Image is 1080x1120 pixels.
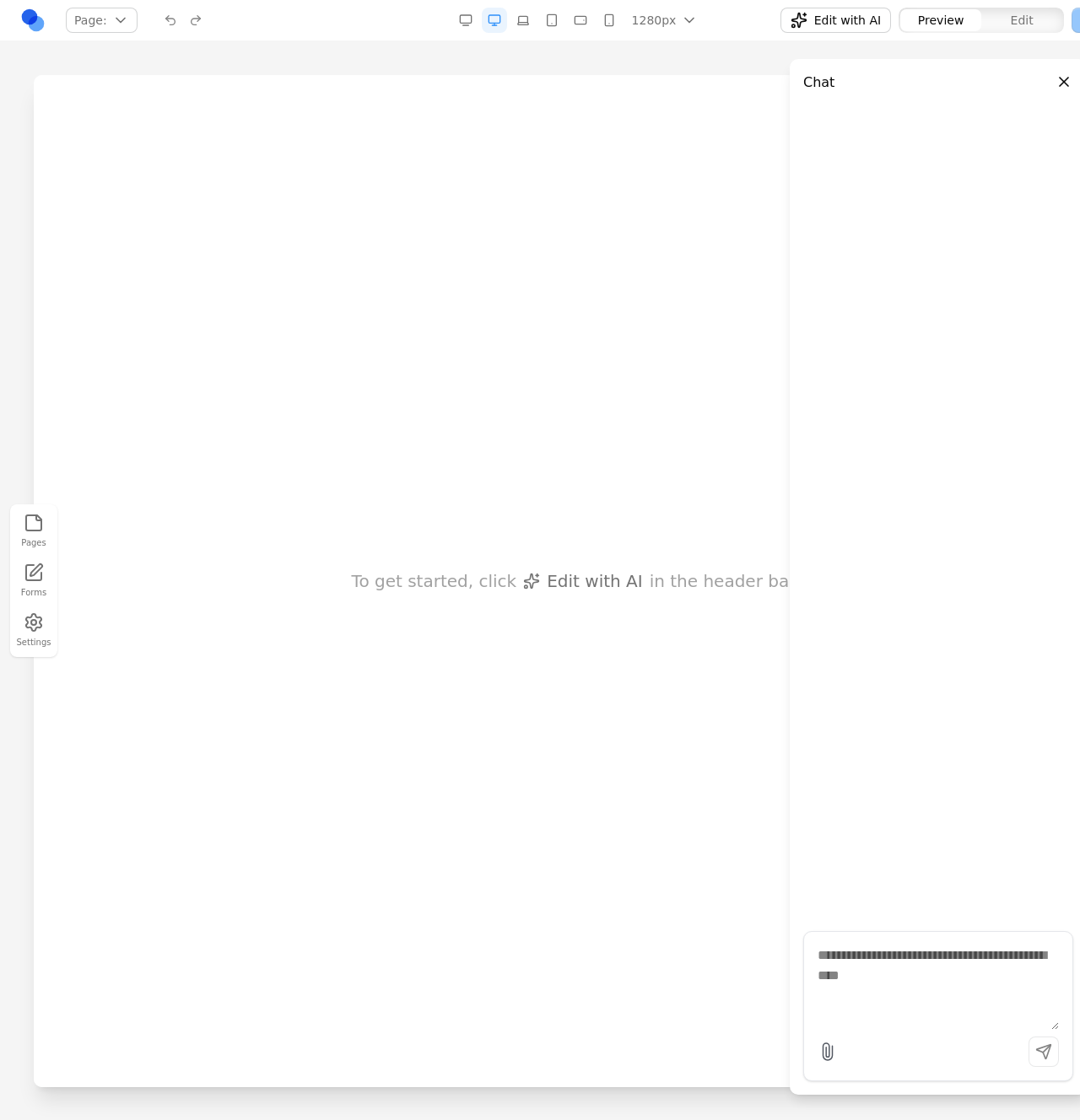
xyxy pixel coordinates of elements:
button: Laptop [510,8,536,33]
button: 1280px [625,8,702,33]
span: Edit [1011,12,1034,29]
span: Edit with AI [814,12,881,29]
a: Forms [15,559,52,602]
button: Page: [66,8,138,33]
button: Tablet [539,8,564,33]
button: Desktop [482,8,507,33]
button: Mobile [597,8,622,33]
span: Preview [918,12,964,29]
h1: To get started, click in the header bar [318,494,763,518]
button: Settings [15,609,52,652]
span: Edit with AI [489,494,608,518]
button: Desktop Wide [453,8,478,33]
button: Mobile Landscape [568,8,593,33]
button: Pages [15,509,52,552]
button: Edit with AI [780,8,891,33]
